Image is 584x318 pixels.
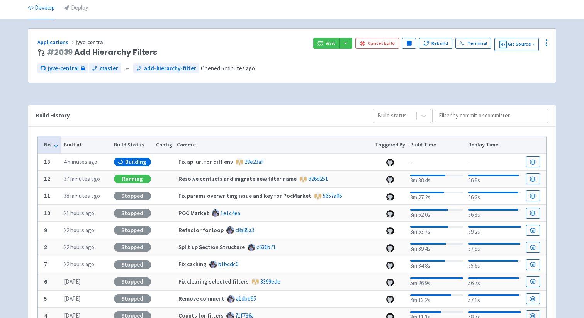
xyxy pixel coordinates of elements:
[468,157,521,167] div: -
[355,38,399,49] button: Cancel build
[178,295,224,302] strong: Remove comment
[178,175,297,182] strong: Resolve conflicts and migrate new filter name
[144,64,196,73] span: add-hierarchy-filter
[326,40,336,46] span: Visit
[526,276,540,287] a: Build Details
[47,48,157,57] span: Add Hierarchy Filters
[526,225,540,236] a: Build Details
[526,242,540,253] a: Build Details
[44,209,50,217] b: 10
[178,192,311,199] strong: Fix params overwriting issue and key for PocMarket
[407,136,465,153] th: Build Time
[410,276,463,288] div: 5m 26.9s
[235,226,254,234] a: c8a85a3
[76,39,106,46] span: jyve-central
[402,38,416,49] button: Pause
[494,38,539,51] button: Git Source
[201,65,255,72] span: Opened
[64,175,100,182] time: 37 minutes ago
[308,175,328,182] a: d26d251
[111,136,153,153] th: Build Status
[410,173,463,185] div: 3m 38.4s
[455,38,491,49] a: Terminal
[37,39,76,46] a: Applications
[432,109,548,123] input: Filter by commit or committer...
[260,278,280,285] a: 3399ede
[114,243,151,252] div: Stopped
[153,136,175,153] th: Config
[61,136,111,153] th: Built at
[64,295,80,302] time: [DATE]
[44,295,47,302] b: 5
[124,64,130,73] span: ←
[47,47,73,58] a: #2039
[36,111,361,120] div: Build History
[410,190,463,202] div: 3m 27.2s
[100,64,118,73] span: master
[410,241,463,253] div: 3m 39.4s
[178,209,209,217] strong: POC Market
[244,158,263,165] a: 29e23af
[178,243,245,251] strong: Split up Section Structure
[175,136,373,153] th: Commit
[373,136,408,153] th: Triggered By
[526,173,540,184] a: Build Details
[114,294,151,303] div: Stopped
[44,158,50,165] b: 13
[410,157,463,167] div: -
[410,293,463,305] div: 4m 13.2s
[178,226,224,234] strong: Refactor for loop
[44,175,50,182] b: 12
[419,38,452,49] button: Rebuild
[465,136,523,153] th: Deploy Time
[468,293,521,305] div: 57.1s
[114,277,151,286] div: Stopped
[410,258,463,270] div: 3m 34.8s
[89,63,121,74] a: master
[313,38,340,49] a: Visit
[526,156,540,167] a: Build Details
[125,158,146,166] span: Building
[64,226,94,234] time: 22 hours ago
[44,141,59,149] button: No.
[468,241,521,253] div: 57.9s
[114,209,151,218] div: Stopped
[178,158,233,165] strong: Fix api url for diff env
[468,173,521,185] div: 56.8s
[221,65,255,72] time: 5 minutes ago
[114,260,151,269] div: Stopped
[468,207,521,219] div: 56.3s
[44,260,47,268] b: 7
[468,224,521,236] div: 59.2s
[410,207,463,219] div: 3m 52.0s
[64,260,94,268] time: 22 hours ago
[48,64,79,73] span: jyve-central
[64,278,80,285] time: [DATE]
[114,175,151,183] div: Running
[323,192,342,199] a: 5657a06
[468,190,521,202] div: 56.2s
[526,208,540,219] a: Build Details
[114,192,151,200] div: Stopped
[526,190,540,201] a: Build Details
[64,158,97,165] time: 4 minutes ago
[526,259,540,270] a: Build Details
[468,276,521,288] div: 56.7s
[64,243,94,251] time: 22 hours ago
[256,243,276,251] a: c636b71
[468,258,521,270] div: 55.6s
[236,295,256,302] a: a1dbd95
[133,63,199,74] a: add-hierarchy-filter
[526,293,540,304] a: Build Details
[221,209,240,217] a: 1e1c4ea
[44,226,47,234] b: 9
[114,226,151,235] div: Stopped
[37,63,88,74] a: jyve-central
[44,243,47,251] b: 8
[44,278,47,285] b: 6
[64,209,94,217] time: 21 hours ago
[218,260,238,268] a: b1bcdc0
[64,192,100,199] time: 38 minutes ago
[410,224,463,236] div: 3m 53.7s
[178,278,249,285] strong: Fix clearing selected filters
